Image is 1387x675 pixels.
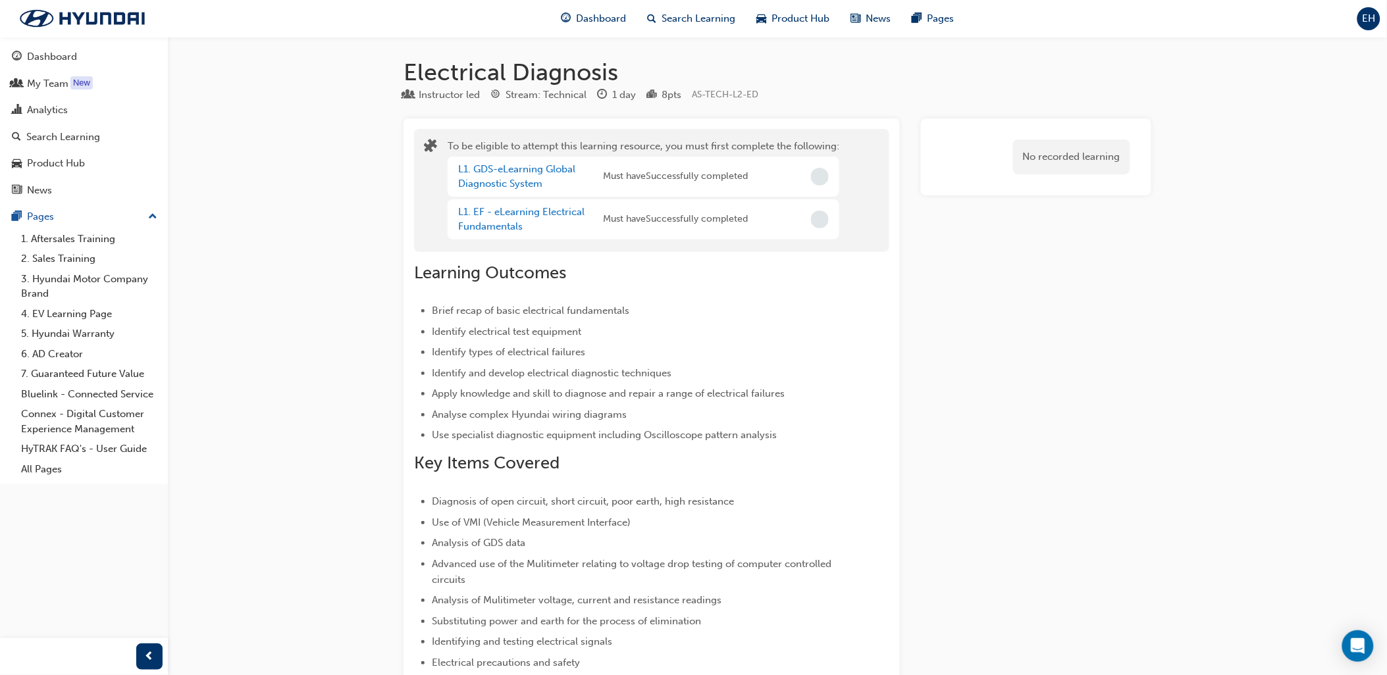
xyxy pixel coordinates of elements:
[866,11,891,26] span: News
[432,367,671,379] span: Identify and develop electrical diagnostic techniques
[432,636,612,647] span: Identifying and testing electrical signals
[811,168,829,186] span: Incomplete
[12,185,22,197] span: news-icon
[551,5,637,32] a: guage-iconDashboard
[1363,11,1376,26] span: EH
[16,439,163,459] a: HyTRAK FAQ's - User Guide
[5,98,163,122] a: Analytics
[746,5,841,32] a: car-iconProduct Hub
[404,89,413,101] span: learningResourceType_INSTRUCTOR_LED-icon
[27,183,52,198] div: News
[646,89,656,101] span: podium-icon
[419,87,480,103] div: Instructor led
[432,387,785,399] span: Apply knowledge and skill to diagnose and repair a range of electrical failures
[5,205,163,229] button: Pages
[432,516,631,528] span: Use of VMI (Vehicle Measurement Interface)
[603,169,748,184] span: Must have Successfully completed
[458,206,585,233] a: L1. EF - eLearning Electrical Fundamentals
[12,78,22,90] span: people-icon
[16,324,163,344] a: 5. Hyundai Warranty
[5,125,163,149] a: Search Learning
[5,72,163,96] a: My Team
[562,11,571,27] span: guage-icon
[692,89,758,100] span: Learning resource code
[27,76,68,91] div: My Team
[603,212,748,227] span: Must have Successfully completed
[1357,7,1380,30] button: EH
[612,87,636,103] div: 1 day
[506,87,587,103] div: Stream: Technical
[27,209,54,224] div: Pages
[772,11,830,26] span: Product Hub
[27,103,68,118] div: Analytics
[148,209,157,226] span: up-icon
[662,11,736,26] span: Search Learning
[5,45,163,69] a: Dashboard
[16,404,163,439] a: Connex - Digital Customer Experience Management
[27,156,85,171] div: Product Hub
[5,151,163,176] a: Product Hub
[5,42,163,205] button: DashboardMy TeamAnalyticsSearch LearningProduct HubNews
[432,558,834,586] span: Advanced use of the Mulitimeter relating to voltage drop testing of computer controlled circuits
[12,132,21,143] span: search-icon
[1013,139,1130,174] div: No recorded learning
[577,11,627,26] span: Dashboard
[16,364,163,384] a: 7. Guaranteed Future Value
[490,87,587,103] div: Stream
[458,163,575,190] a: L1. GDS-eLearning Global Diagnostic System
[851,11,861,27] span: news-icon
[12,158,22,170] span: car-icon
[637,5,746,32] a: search-iconSearch Learning
[648,11,657,27] span: search-icon
[27,49,77,64] div: Dashboard
[404,87,480,103] div: Type
[432,657,580,668] span: Electrical precautions and safety
[432,495,734,507] span: Diagnosis of open circuit, short circuit, poor earth, high resistance
[432,409,627,420] span: Analyse complex Hyundai wiring diagrams
[414,453,560,473] span: Key Items Covered
[26,130,100,145] div: Search Learning
[5,178,163,203] a: News
[432,615,701,627] span: Substituting power and earth for the process of elimination
[404,58,1151,87] h1: Electrical Diagnosis
[12,51,22,63] span: guage-icon
[432,537,525,549] span: Analysis of GDS data
[757,11,767,27] span: car-icon
[12,105,22,116] span: chart-icon
[16,384,163,405] a: Bluelink - Connected Service
[597,89,607,101] span: clock-icon
[811,211,829,228] span: Incomplete
[432,305,629,316] span: Brief recap of basic electrical fundamentals
[12,211,22,223] span: pages-icon
[70,76,93,89] div: Tooltip anchor
[490,89,500,101] span: target-icon
[662,87,681,103] div: 8 pts
[414,262,566,283] span: Learning Outcomes
[16,344,163,364] a: 6. AD Creator
[1342,630,1374,662] div: Open Intercom Messenger
[145,649,155,665] span: prev-icon
[7,5,158,32] img: Trak
[646,87,681,103] div: Points
[902,5,965,32] a: pages-iconPages
[448,139,839,242] div: To be eligible to attempt this learning resource, you must first complete the following:
[16,269,163,304] a: 3. Hyundai Motor Company Brand
[16,304,163,324] a: 4. EV Learning Page
[912,11,922,27] span: pages-icon
[928,11,955,26] span: Pages
[432,346,585,358] span: Identify types of electrical failures
[16,459,163,480] a: All Pages
[16,249,163,269] a: 2. Sales Training
[432,594,721,606] span: Analysis of Mulitimeter voltage, current and resistance readings
[432,429,777,441] span: Use specialist diagnostic equipment including Oscilloscope pattern analysis
[424,140,437,155] span: puzzle-icon
[597,87,636,103] div: Duration
[432,326,581,337] span: Identify electrical test equipment
[16,229,163,249] a: 1. Aftersales Training
[841,5,902,32] a: news-iconNews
